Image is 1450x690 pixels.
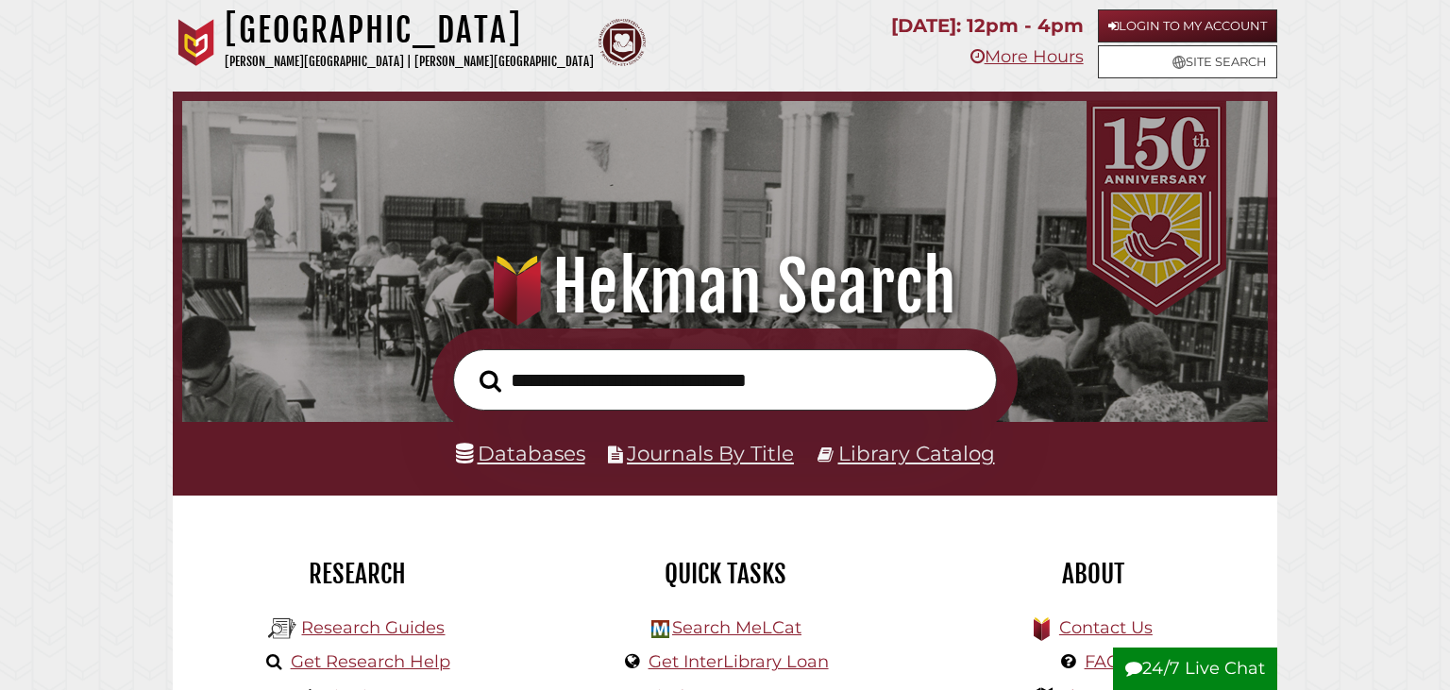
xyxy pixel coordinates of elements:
p: [DATE]: 12pm - 4pm [891,9,1084,42]
a: Research Guides [301,617,445,638]
img: Hekman Library Logo [651,620,669,638]
a: Databases [456,441,585,465]
h2: Quick Tasks [555,558,895,590]
a: Search MeLCat [672,617,801,638]
img: Calvin University [173,19,220,66]
h2: Research [187,558,527,590]
a: Site Search [1098,45,1277,78]
a: Journals By Title [627,441,794,465]
a: Contact Us [1059,617,1153,638]
h1: Hekman Search [204,245,1246,328]
a: Library Catalog [838,441,995,465]
a: Login to My Account [1098,9,1277,42]
h1: [GEOGRAPHIC_DATA] [225,9,594,51]
button: Search [470,364,511,397]
a: More Hours [970,46,1084,67]
a: Get InterLibrary Loan [649,651,829,672]
img: Hekman Library Logo [268,614,296,643]
a: Get Research Help [291,651,450,672]
h2: About [923,558,1263,590]
p: [PERSON_NAME][GEOGRAPHIC_DATA] | [PERSON_NAME][GEOGRAPHIC_DATA] [225,51,594,73]
i: Search [480,370,501,394]
a: FAQs [1085,651,1129,672]
img: Calvin Theological Seminary [599,19,646,66]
